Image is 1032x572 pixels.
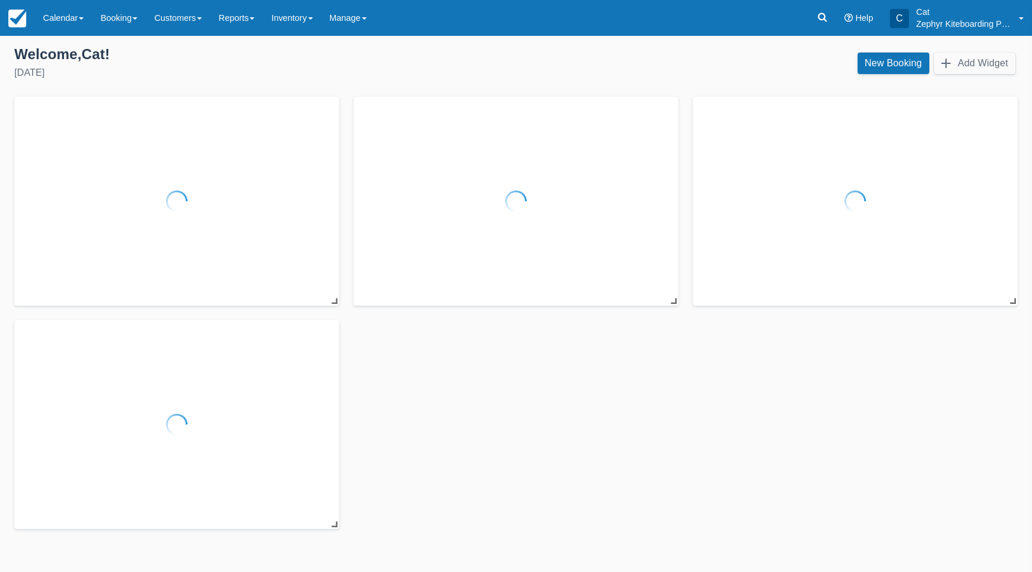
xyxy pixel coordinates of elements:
[858,53,929,74] a: New Booking
[916,18,1012,30] p: Zephyr Kiteboarding Pty Ltd
[934,53,1015,74] button: Add Widget
[916,6,1012,18] p: Cat
[855,13,873,23] span: Help
[844,14,853,22] i: Help
[890,9,909,28] div: C
[14,66,506,80] div: [DATE]
[14,45,506,63] div: Welcome , Cat !
[8,10,26,27] img: checkfront-main-nav-mini-logo.png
